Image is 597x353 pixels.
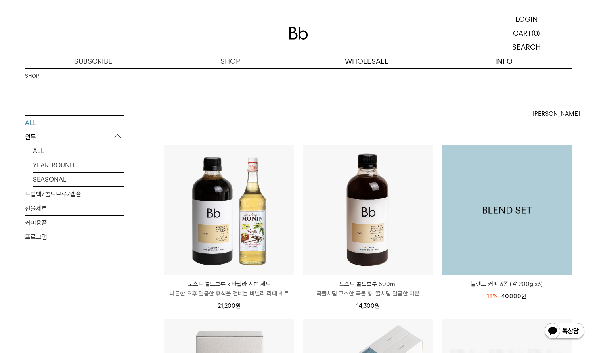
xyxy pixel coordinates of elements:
[532,109,580,119] span: [PERSON_NAME]
[289,27,308,40] img: 로고
[481,12,572,26] a: LOGIN
[33,144,124,157] a: ALL
[25,230,124,244] a: 프로그램
[435,54,572,68] p: INFO
[33,172,124,186] a: SEASONAL
[356,302,380,309] span: 14,300
[303,279,433,298] a: 토스트 콜드브루 500ml 곡물처럼 고소한 곡물 향, 꿀처럼 달콤한 여운
[164,279,294,289] p: 토스트 콜드브루 x 바닐라 시럽 세트
[25,215,124,229] a: 커피용품
[25,130,124,144] p: 원두
[515,12,538,26] p: LOGIN
[303,279,433,289] p: 토스트 콜드브루 500ml
[532,26,540,40] p: (0)
[487,292,497,301] div: 18%
[512,40,541,54] p: SEARCH
[33,158,124,172] a: YEAR-ROUND
[442,145,572,275] a: 블렌드 커피 3종 (각 200g x3)
[164,145,294,275] img: 토스트 콜드브루 x 바닐라 시럽 세트
[375,302,380,309] span: 원
[25,115,124,129] a: ALL
[501,293,526,300] span: 40,000
[25,201,124,215] a: 선물세트
[481,26,572,40] a: CART (0)
[303,289,433,298] p: 곡물처럼 고소한 곡물 향, 꿀처럼 달콤한 여운
[442,279,572,289] a: 블렌드 커피 3종 (각 200g x3)
[164,279,294,298] a: 토스트 콜드브루 x 바닐라 시럽 세트 나른한 오후 달콤한 휴식을 건네는 바닐라 라떼 세트
[25,54,162,68] a: SUBSCRIBE
[544,322,585,341] img: 카카오톡 채널 1:1 채팅 버튼
[521,293,526,300] span: 원
[25,187,124,201] a: 드립백/콜드브루/캡슐
[218,302,241,309] span: 21,200
[513,26,532,40] p: CART
[442,145,572,275] img: 1000001179_add2_053.png
[235,302,241,309] span: 원
[298,54,435,68] p: WHOLESALE
[25,72,39,80] a: SHOP
[162,54,298,68] a: SHOP
[164,289,294,298] p: 나른한 오후 달콤한 휴식을 건네는 바닐라 라떼 세트
[303,145,433,275] img: 토스트 콜드브루 500ml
